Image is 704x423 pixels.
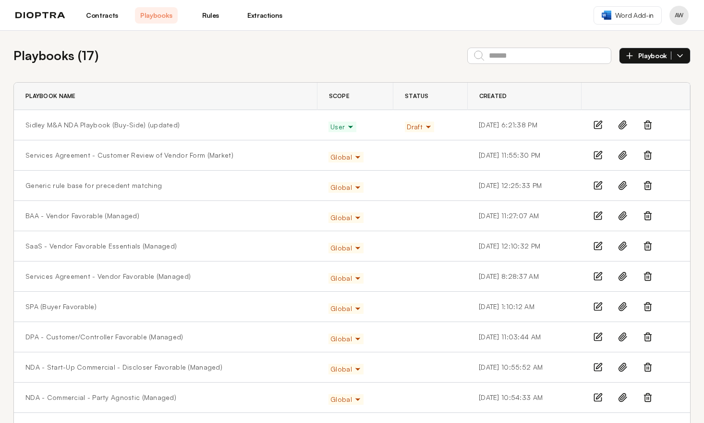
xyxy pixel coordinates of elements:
[638,51,671,60] span: Playbook
[467,110,582,140] td: [DATE] 6:21:38 PM
[615,11,654,20] span: Word Add-in
[25,362,222,372] a: NDA - Start-Up Commercial - Discloser Favorable (Managed)
[330,243,362,253] span: Global
[467,261,582,292] td: [DATE] 8:28:37 AM
[328,303,364,314] button: Global
[328,182,364,193] button: Global
[15,12,65,19] img: logo
[330,213,362,223] span: Global
[25,181,162,190] a: Generic rule base for precedent matching
[467,171,582,201] td: [DATE] 12:25:33 PM
[25,393,176,402] a: NDA - Commercial - Party Agnostic (Managed)
[25,272,191,281] a: Services Agreement - Vendor Favorable (Managed)
[328,394,364,405] button: Global
[328,152,364,162] button: Global
[328,122,356,132] button: User
[189,7,232,24] a: Rules
[81,7,123,24] a: Contracts
[330,364,362,374] span: Global
[25,150,233,160] a: Services Agreement - Customer Review of Vendor Form (Market)
[25,120,180,130] a: Sidley M&A NDA Playbook (Buy-Side) (updated)
[329,92,350,100] span: Scope
[467,231,582,261] td: [DATE] 12:10:32 PM
[243,7,286,24] a: Extractions
[25,241,177,251] a: SaaS - Vendor Favorable Essentials (Managed)
[328,243,364,253] button: Global
[467,292,582,322] td: [DATE] 1:10:12 AM
[330,152,362,162] span: Global
[467,201,582,231] td: [DATE] 11:27:07 AM
[135,7,178,24] a: Playbooks
[25,92,76,100] span: Playbook Name
[13,46,98,65] h2: Playbooks ( 17 )
[467,352,582,383] td: [DATE] 10:55:52 AM
[467,383,582,413] td: [DATE] 10:54:33 AM
[330,304,362,313] span: Global
[330,122,354,132] span: User
[602,11,611,20] img: word
[479,92,507,100] span: Created
[619,48,691,64] button: Playbook
[330,334,362,344] span: Global
[467,140,582,171] td: [DATE] 11:55:30 PM
[25,302,97,311] a: SPA (Buyer Favorable)
[467,322,582,352] td: [DATE] 11:03:44 AM
[405,122,434,132] button: Draft
[407,122,432,132] span: Draft
[669,6,689,25] button: Profile menu
[25,332,183,342] a: DPA - Customer/Controller Favorable (Managed)
[594,6,662,25] a: Word Add-in
[328,212,364,223] button: Global
[330,274,362,283] span: Global
[25,211,139,221] a: BAA - Vendor Favorable (Managed)
[330,395,362,404] span: Global
[330,183,362,192] span: Global
[328,364,364,374] button: Global
[405,92,429,100] span: Status
[328,334,364,344] button: Global
[328,273,364,284] button: Global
